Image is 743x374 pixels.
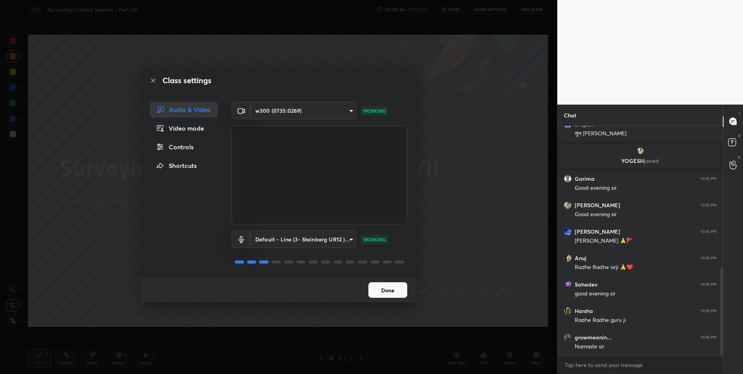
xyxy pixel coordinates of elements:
[564,281,572,288] img: af539adc6f0e46d0af8ae00467c5369b.png
[575,121,593,128] h6: brajesh
[738,111,741,117] p: T
[738,133,741,138] p: D
[575,202,620,209] h6: [PERSON_NAME]
[701,203,717,208] div: 10:36 PM
[150,102,218,117] div: Audio & Video
[564,307,572,315] img: 30dc4204f44b46b7a70484b4f9219911.jpg
[564,175,572,183] img: default.png
[644,157,659,164] span: joined
[575,308,593,315] h6: Harsha
[363,107,386,114] p: WORKING
[564,228,572,236] img: d2632110751949f69648f4a68a4af77f.jpg
[701,229,717,234] div: 10:36 PM
[575,237,717,245] div: [PERSON_NAME] 🙏🚩
[575,316,717,324] div: Radhe Radhe guru ji
[575,211,717,218] div: Good evening sir
[701,122,717,127] div: 10:36 PM
[564,201,572,209] img: 3
[575,130,717,138] div: सुभ [PERSON_NAME]
[575,334,612,341] h6: growmeanin...
[575,290,717,298] div: good evening sir
[637,147,644,155] img: 47d3e99d6df94c06a17ff38a68fbffd0.jpg
[575,228,620,235] h6: [PERSON_NAME]
[558,126,723,355] div: grid
[575,281,597,288] h6: Sahadev
[363,236,386,243] p: WORKING
[575,184,717,192] div: Good evening sir
[701,335,717,340] div: 10:36 PM
[701,256,717,260] div: 10:36 PM
[251,102,356,119] div: w300 (0735:0269)
[564,334,572,341] img: d5943a60338d4702bbd5b520241f8b59.jpg
[564,158,716,164] p: YOGESH
[150,121,218,136] div: Video mode
[150,158,218,173] div: Shortcuts
[575,255,586,262] h6: Anuj
[150,139,218,155] div: Controls
[558,105,583,126] p: Chat
[701,177,717,181] div: 10:36 PM
[564,254,572,262] img: 224aaab2524d43a2a86fbb1a9dcacf55.jpg
[575,264,717,271] div: Radhe Radhe sirji 🙏❤️
[162,75,211,86] h2: Class settings
[251,231,356,248] div: w300 (0735:0269)
[701,309,717,313] div: 10:36 PM
[701,282,717,287] div: 10:36 PM
[575,175,595,182] h6: Garima
[738,154,741,160] p: G
[575,343,717,351] div: Namaste sir
[368,282,407,298] button: Done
